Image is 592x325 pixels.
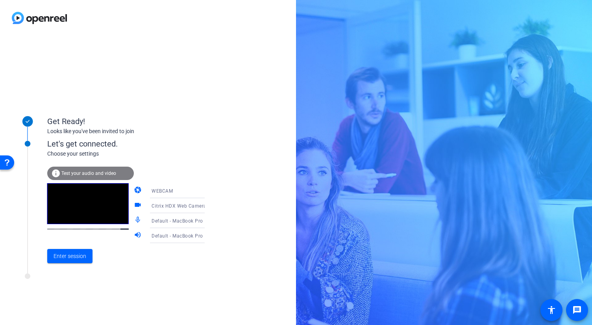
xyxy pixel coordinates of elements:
div: Choose your settings [47,150,221,158]
span: Enter session [54,252,86,260]
span: WEBCAM [152,188,173,194]
mat-icon: camera [134,186,143,195]
mat-icon: info [51,169,61,178]
mat-icon: volume_up [134,231,143,240]
div: Looks like you've been invited to join [47,127,205,136]
mat-icon: videocam [134,201,143,210]
mat-icon: mic_none [134,216,143,225]
mat-icon: accessibility [547,305,556,315]
button: Enter session [47,249,92,263]
div: Let's get connected. [47,138,221,150]
span: Test your audio and video [61,171,116,176]
span: Citrix HDX Web Camera [152,203,207,209]
span: Default - MacBook Pro Speakers [152,232,225,239]
mat-icon: message [572,305,582,315]
span: Default - MacBook Pro Microphone [152,217,231,224]
div: Get Ready! [47,115,205,127]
